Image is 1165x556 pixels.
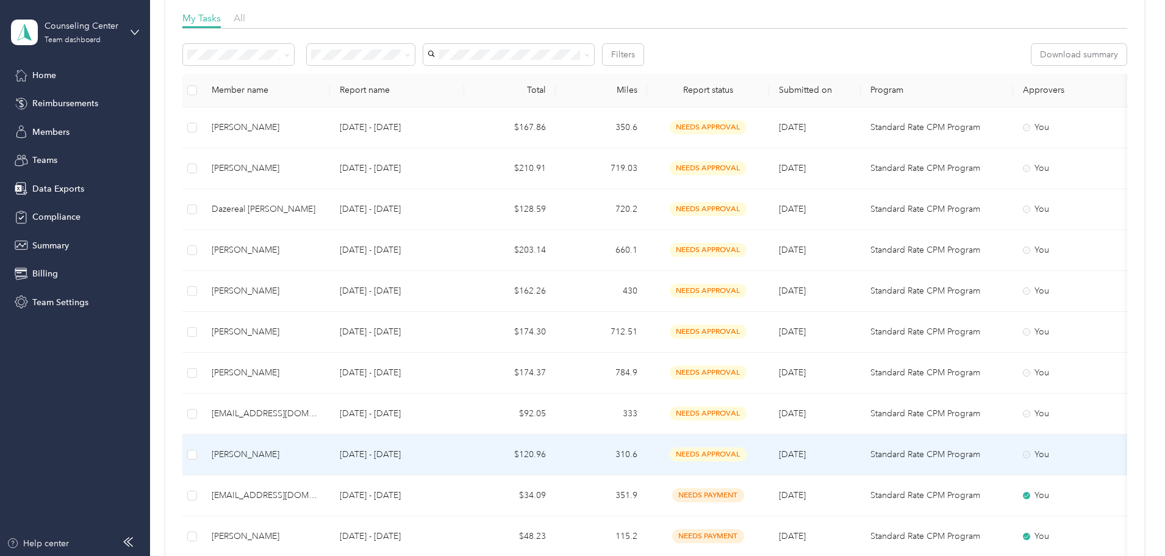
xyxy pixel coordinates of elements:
span: needs approval [670,406,747,421]
span: Home [32,69,56,82]
p: Standard Rate CPM Program [870,366,1003,380]
div: You [1023,448,1125,461]
td: 351.9 [556,475,647,516]
p: [DATE] - [DATE] [340,244,454,257]
button: Help center [7,537,69,550]
span: [DATE] [779,367,806,378]
td: 719.03 [556,148,647,189]
td: $174.37 [464,353,556,394]
div: [PERSON_NAME] [212,162,320,175]
span: needs payment [672,529,744,543]
p: [DATE] - [DATE] [340,284,454,298]
td: $210.91 [464,148,556,189]
button: Filters [603,44,643,65]
p: [DATE] - [DATE] [340,162,454,175]
div: [PERSON_NAME] [212,284,320,298]
th: Member name [202,74,330,107]
td: Standard Rate CPM Program [861,148,1013,189]
th: Program [861,74,1013,107]
td: $174.30 [464,312,556,353]
td: 333 [556,394,647,435]
td: Standard Rate CPM Program [861,312,1013,353]
p: [DATE] - [DATE] [340,203,454,216]
td: 660.1 [556,230,647,271]
div: [PERSON_NAME] [212,530,320,543]
td: 784.9 [556,353,647,394]
td: $203.14 [464,230,556,271]
span: Compliance [32,211,81,223]
span: [DATE] [779,531,806,541]
div: Team dashboard [45,37,101,44]
div: Dazereal [PERSON_NAME] [212,203,320,216]
span: [DATE] [779,408,806,419]
p: Standard Rate CPM Program [870,162,1003,175]
span: needs approval [670,202,747,216]
span: [DATE] [779,449,806,460]
p: [DATE] - [DATE] [340,366,454,380]
span: needs approval [670,447,747,461]
td: Standard Rate CPM Program [861,435,1013,475]
span: needs approval [670,284,747,298]
div: Member name [212,85,320,95]
div: Total [474,85,546,95]
td: 720.2 [556,189,647,230]
div: You [1023,203,1125,216]
div: [PERSON_NAME] [212,244,320,257]
td: 310.6 [556,435,647,475]
p: Standard Rate CPM Program [870,325,1003,339]
span: [DATE] [779,245,806,255]
div: You [1023,407,1125,421]
td: Standard Rate CPM Program [861,475,1013,516]
span: needs approval [670,325,747,339]
span: All [234,12,245,24]
span: [DATE] [779,122,806,132]
span: needs approval [670,366,747,380]
span: My Tasks [182,12,221,24]
span: [DATE] [779,286,806,296]
td: $34.09 [464,475,556,516]
div: You [1023,121,1125,134]
div: [PERSON_NAME] [212,448,320,461]
span: [DATE] [779,490,806,500]
td: Standard Rate CPM Program [861,189,1013,230]
td: $92.05 [464,394,556,435]
td: Standard Rate CPM Program [861,353,1013,394]
td: $128.59 [464,189,556,230]
td: $167.86 [464,107,556,148]
div: [PERSON_NAME] [212,325,320,339]
td: Standard Rate CPM Program [861,271,1013,312]
div: You [1023,284,1125,298]
div: You [1023,530,1125,543]
td: $120.96 [464,435,556,475]
td: 430 [556,271,647,312]
p: [DATE] - [DATE] [340,489,454,502]
div: Miles [565,85,637,95]
span: [DATE] [779,163,806,173]
p: [DATE] - [DATE] [340,530,454,543]
td: 712.51 [556,312,647,353]
p: Standard Rate CPM Program [870,284,1003,298]
span: Summary [32,239,69,252]
p: Standard Rate CPM Program [870,244,1003,257]
p: Standard Rate CPM Program [870,530,1003,543]
div: You [1023,325,1125,339]
p: Standard Rate CPM Program [870,407,1003,421]
span: Members [32,126,70,139]
p: Standard Rate CPM Program [870,203,1003,216]
iframe: Everlance-gr Chat Button Frame [1097,488,1165,556]
span: Teams [32,154,57,167]
span: needs payment [672,488,744,502]
button: Download summary [1031,44,1127,65]
span: Reimbursements [32,97,98,110]
span: needs approval [670,120,747,134]
td: 350.6 [556,107,647,148]
span: [DATE] [779,327,806,337]
p: [DATE] - [DATE] [340,407,454,421]
th: Submitted on [769,74,861,107]
span: needs approval [670,243,747,257]
p: Standard Rate CPM Program [870,448,1003,461]
td: Standard Rate CPM Program [861,394,1013,435]
td: Standard Rate CPM Program [861,107,1013,148]
td: $162.26 [464,271,556,312]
